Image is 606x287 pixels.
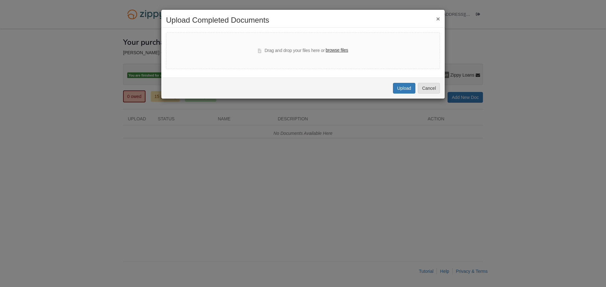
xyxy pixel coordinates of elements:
[326,47,348,54] label: browse files
[258,47,348,55] div: Drag and drop your files here or
[418,83,440,94] button: Cancel
[166,16,440,24] h2: Upload Completed Documents
[436,15,440,22] button: ×
[393,83,415,94] button: Upload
